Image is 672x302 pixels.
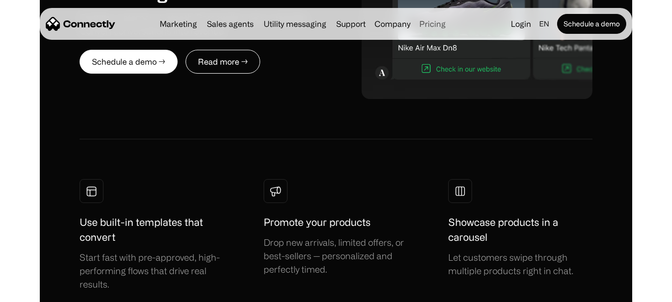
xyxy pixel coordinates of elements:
[10,284,60,299] aside: Language selected: English
[264,236,408,276] div: Drop new arrivals, limited offers, or best-sellers — personalized and perfectly timed.
[448,215,592,245] h1: Showcase products in a carousel
[507,17,535,31] a: Login
[46,16,115,31] a: home
[203,20,258,28] a: Sales agents
[80,215,224,245] h1: Use built-in templates that convert
[557,14,626,34] a: Schedule a demo
[539,17,549,31] div: en
[332,20,370,28] a: Support
[186,50,260,74] a: Read more →
[535,17,555,31] div: en
[80,50,178,74] a: Schedule a demo →
[20,285,60,299] ul: Language list
[372,17,413,31] div: Company
[448,251,592,278] div: Let customers swipe through multiple products right in chat.
[260,20,330,28] a: Utility messaging
[415,20,450,28] a: Pricing
[375,17,410,31] div: Company
[80,251,224,291] div: Start fast with pre-approved, high-performing flows that drive real results.
[264,215,371,230] h1: Promote your products
[156,20,201,28] a: Marketing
